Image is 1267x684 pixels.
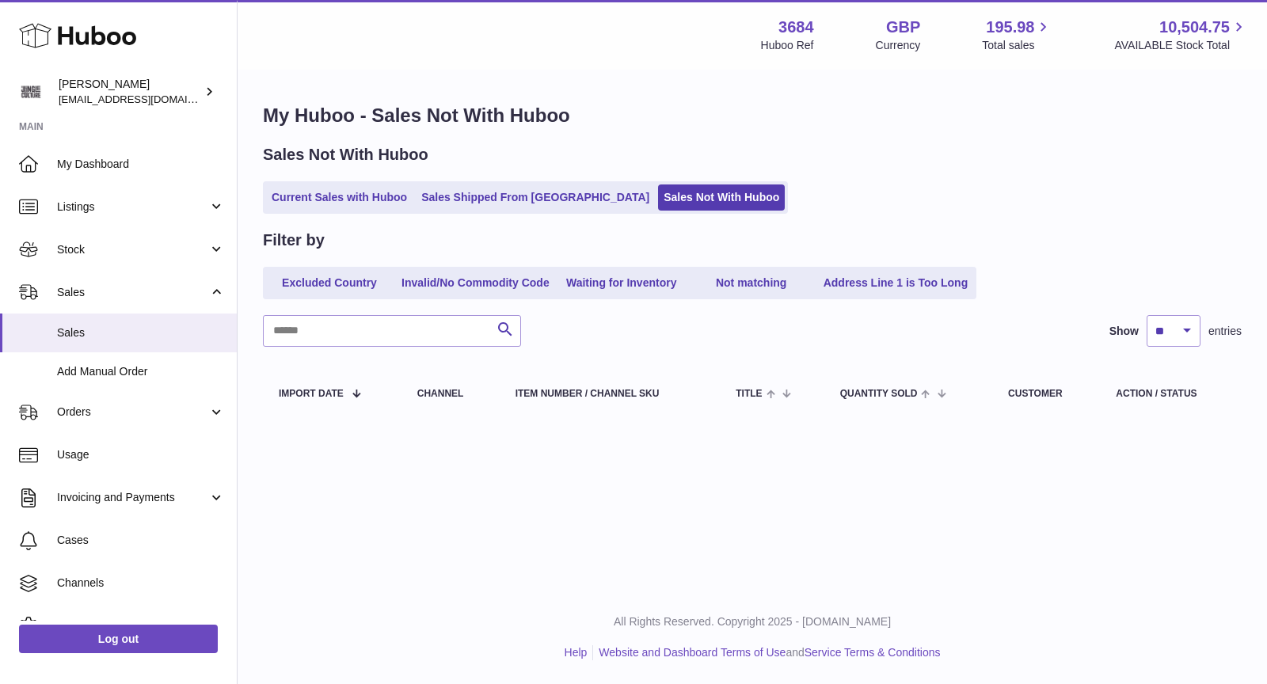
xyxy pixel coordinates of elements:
span: Sales [57,325,225,340]
a: 195.98 Total sales [982,17,1052,53]
h1: My Huboo - Sales Not With Huboo [263,103,1242,128]
span: Add Manual Order [57,364,225,379]
div: Item Number / Channel SKU [516,389,705,399]
a: 10,504.75 AVAILABLE Stock Total [1114,17,1248,53]
div: Channel [417,389,484,399]
a: Sales Not With Huboo [658,184,785,211]
span: 195.98 [986,17,1034,38]
a: Help [565,646,588,659]
a: Current Sales with Huboo [266,184,413,211]
div: Huboo Ref [761,38,814,53]
a: Log out [19,625,218,653]
a: Sales Shipped From [GEOGRAPHIC_DATA] [416,184,655,211]
span: Title [736,389,762,399]
span: AVAILABLE Stock Total [1114,38,1248,53]
span: 10,504.75 [1159,17,1230,38]
a: Not matching [688,270,815,296]
a: Address Line 1 is Too Long [818,270,974,296]
a: Website and Dashboard Terms of Use [599,646,786,659]
div: Currency [876,38,921,53]
span: entries [1208,324,1242,339]
div: Action / Status [1116,389,1226,399]
span: Invoicing and Payments [57,490,208,505]
span: Import date [279,389,344,399]
span: Channels [57,576,225,591]
img: theinternationalventure@gmail.com [19,80,43,104]
a: Waiting for Inventory [558,270,685,296]
div: Customer [1008,389,1084,399]
span: Sales [57,285,208,300]
h2: Filter by [263,230,325,251]
span: Settings [57,618,225,633]
span: Total sales [982,38,1052,53]
p: All Rights Reserved. Copyright 2025 - [DOMAIN_NAME] [250,614,1254,629]
strong: 3684 [778,17,814,38]
span: Usage [57,447,225,462]
li: and [593,645,940,660]
span: Listings [57,199,208,215]
div: [PERSON_NAME] [59,77,201,107]
h2: Sales Not With Huboo [263,144,428,165]
span: Orders [57,405,208,420]
a: Service Terms & Conditions [805,646,941,659]
span: [EMAIL_ADDRESS][DOMAIN_NAME] [59,93,233,105]
span: Quantity Sold [840,389,918,399]
a: Invalid/No Commodity Code [396,270,555,296]
a: Excluded Country [266,270,393,296]
strong: GBP [886,17,920,38]
span: Cases [57,533,225,548]
label: Show [1109,324,1139,339]
span: My Dashboard [57,157,225,172]
span: Stock [57,242,208,257]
